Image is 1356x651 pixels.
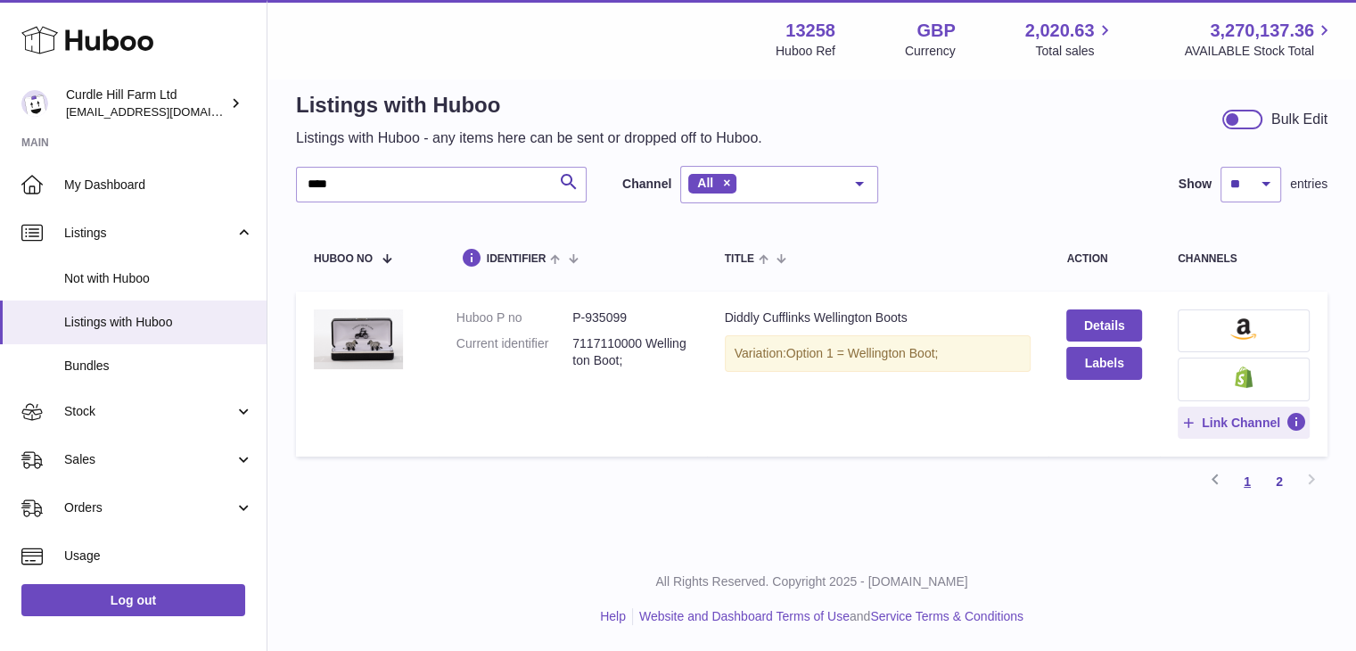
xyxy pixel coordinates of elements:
span: entries [1290,176,1327,193]
dt: Current identifier [456,335,572,369]
a: 1 [1231,466,1263,498]
span: Link Channel [1202,415,1280,431]
div: Currency [905,43,956,60]
p: Listings with Huboo - any items here can be sent or dropped off to Huboo. [296,128,762,148]
div: Variation: [725,335,1031,372]
span: Huboo no [314,253,373,265]
span: My Dashboard [64,177,253,194]
p: All Rights Reserved. Copyright 2025 - [DOMAIN_NAME] [282,573,1342,590]
span: Usage [64,548,253,564]
li: and [633,608,1023,625]
div: Curdle Hill Farm Ltd [66,87,226,120]
dd: P-935099 [572,309,688,326]
span: Not with Huboo [64,270,253,287]
span: identifier [487,253,547,265]
label: Show [1179,176,1212,193]
a: Log out [21,584,245,616]
span: 2,020.63 [1025,19,1095,43]
img: shopify-small.png [1235,367,1253,388]
span: Sales [64,451,234,468]
div: Bulk Edit [1271,110,1327,129]
h1: Listings with Huboo [296,91,762,119]
span: All [697,176,713,190]
strong: 13258 [785,19,835,43]
span: Orders [64,499,234,516]
button: Link Channel [1178,407,1310,439]
img: Diddly Cufflinks Wellington Boots [314,309,403,369]
button: Labels [1066,347,1141,379]
span: Listings with Huboo [64,314,253,331]
a: 2,020.63 Total sales [1025,19,1115,60]
label: Channel [622,176,671,193]
span: title [725,253,754,265]
span: Total sales [1035,43,1114,60]
a: 2 [1263,466,1295,498]
div: action [1066,253,1141,265]
span: Option 1 = Wellington Boot; [786,346,939,360]
strong: GBP [916,19,955,43]
div: channels [1178,253,1310,265]
a: Website and Dashboard Terms of Use [639,609,850,623]
span: Stock [64,403,234,420]
span: 3,270,137.36 [1210,19,1314,43]
span: [EMAIL_ADDRESS][DOMAIN_NAME] [66,104,262,119]
div: Huboo Ref [776,43,835,60]
span: Listings [64,225,234,242]
span: Bundles [64,358,253,375]
dd: 7117110000 Wellington Boot; [572,335,688,369]
div: Diddly Cufflinks Wellington Boots [725,309,1031,326]
a: Service Terms & Conditions [870,609,1023,623]
a: Help [600,609,626,623]
a: Details [1066,309,1141,342]
dt: Huboo P no [456,309,572,326]
img: internalAdmin-13258@internal.huboo.com [21,90,48,117]
a: 3,270,137.36 AVAILABLE Stock Total [1184,19,1335,60]
img: amazon-small.png [1230,318,1256,340]
span: AVAILABLE Stock Total [1184,43,1335,60]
